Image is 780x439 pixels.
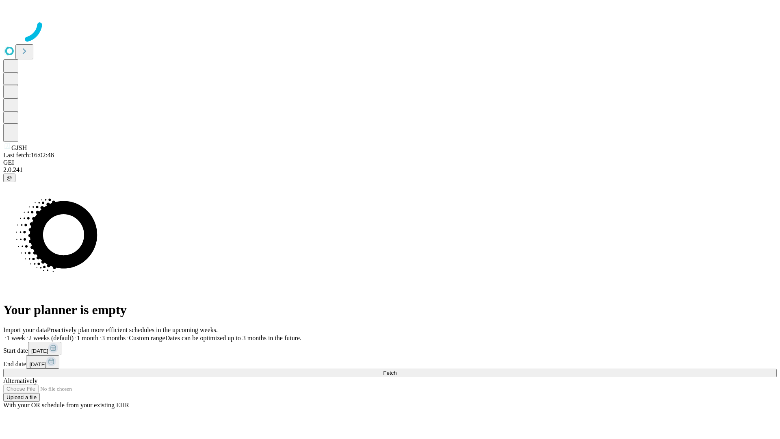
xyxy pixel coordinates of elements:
[3,174,15,182] button: @
[3,166,777,174] div: 2.0.241
[28,335,74,341] span: 2 weeks (default)
[3,393,40,402] button: Upload a file
[3,342,777,355] div: Start date
[77,335,98,341] span: 1 month
[3,355,777,369] div: End date
[11,144,27,151] span: GJSH
[26,355,59,369] button: [DATE]
[165,335,301,341] span: Dates can be optimized up to 3 months in the future.
[3,369,777,377] button: Fetch
[6,335,25,341] span: 1 week
[3,377,37,384] span: Alternatively
[3,402,129,409] span: With your OR schedule from your existing EHR
[6,175,12,181] span: @
[3,159,777,166] div: GEI
[31,348,48,354] span: [DATE]
[3,152,54,159] span: Last fetch: 16:02:48
[3,302,777,317] h1: Your planner is empty
[28,342,61,355] button: [DATE]
[102,335,126,341] span: 3 months
[47,326,218,333] span: Proactively plan more efficient schedules in the upcoming weeks.
[129,335,165,341] span: Custom range
[3,326,47,333] span: Import your data
[383,370,396,376] span: Fetch
[29,361,46,367] span: [DATE]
